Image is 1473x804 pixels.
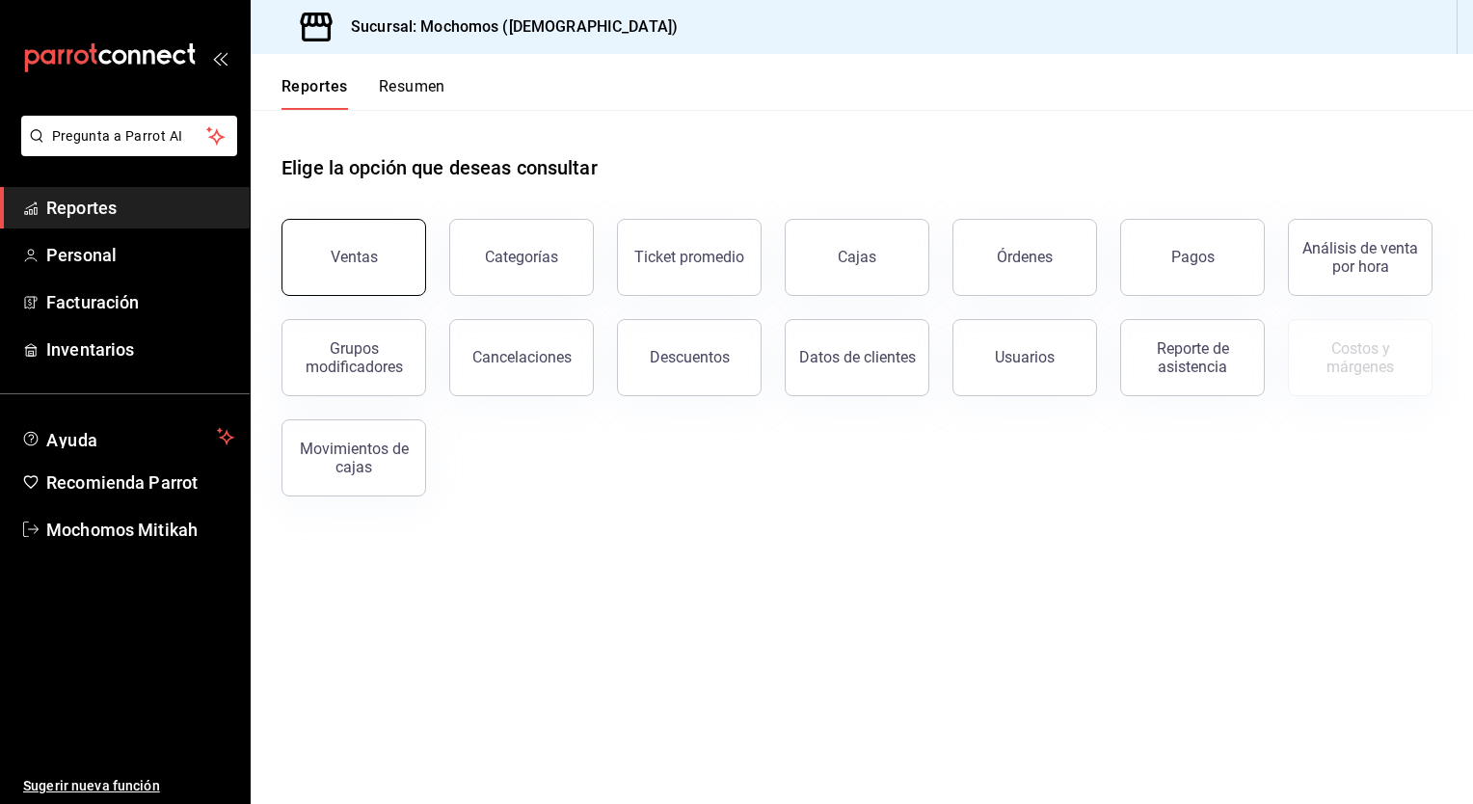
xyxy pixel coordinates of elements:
[281,419,426,496] button: Movimientos de cajas
[21,116,237,156] button: Pregunta a Parrot AI
[1300,239,1420,276] div: Análisis de venta por hora
[1288,319,1433,396] button: Contrata inventarios para ver este reporte
[1120,319,1265,396] button: Reporte de asistencia
[212,50,228,66] button: open_drawer_menu
[634,248,744,266] div: Ticket promedio
[1300,339,1420,376] div: Costos y márgenes
[997,248,1053,266] div: Órdenes
[472,348,572,366] div: Cancelaciones
[281,77,348,96] font: Reportes
[294,440,414,476] div: Movimientos de cajas
[785,219,929,296] button: Cajas
[281,77,445,110] div: Pestañas de navegación
[46,425,209,448] span: Ayuda
[46,520,198,540] font: Mochomos Mitikah
[952,219,1097,296] button: Órdenes
[617,319,762,396] button: Descuentos
[294,339,414,376] div: Grupos modificadores
[1171,248,1215,266] div: Pagos
[838,248,876,266] div: Cajas
[379,77,445,110] button: Resumen
[52,126,207,147] span: Pregunta a Parrot AI
[281,153,598,182] h1: Elige la opción que deseas consultar
[46,292,139,312] font: Facturación
[1133,339,1252,376] div: Reporte de asistencia
[46,339,134,360] font: Inventarios
[1120,219,1265,296] button: Pagos
[617,219,762,296] button: Ticket promedio
[46,245,117,265] font: Personal
[995,348,1055,366] div: Usuarios
[281,219,426,296] button: Ventas
[952,319,1097,396] button: Usuarios
[1288,219,1433,296] button: Análisis de venta por hora
[23,778,160,793] font: Sugerir nueva función
[485,248,558,266] div: Categorías
[449,319,594,396] button: Cancelaciones
[650,348,730,366] div: Descuentos
[331,248,378,266] div: Ventas
[13,140,237,160] a: Pregunta a Parrot AI
[46,198,117,218] font: Reportes
[46,472,198,493] font: Recomienda Parrot
[449,219,594,296] button: Categorías
[799,348,916,366] div: Datos de clientes
[335,15,678,39] h3: Sucursal: Mochomos ([DEMOGRAPHIC_DATA])
[281,319,426,396] button: Grupos modificadores
[785,319,929,396] button: Datos de clientes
